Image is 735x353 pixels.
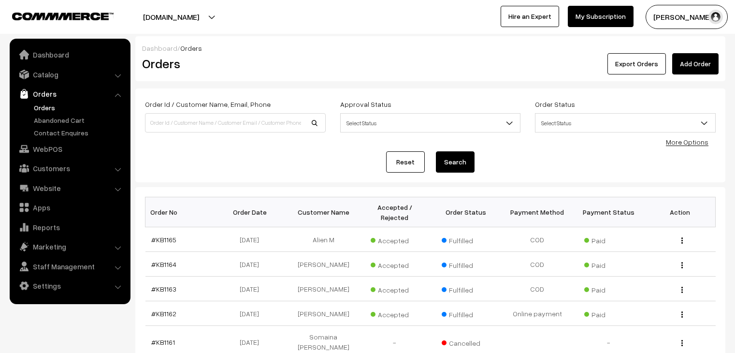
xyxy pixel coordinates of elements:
img: Menu [681,311,683,318]
img: user [708,10,723,24]
label: Approval Status [340,99,391,109]
button: [DOMAIN_NAME] [109,5,233,29]
a: Customers [12,160,127,177]
a: Settings [12,277,127,294]
img: Menu [681,340,683,346]
span: Fulfilled [442,307,490,320]
span: Paid [584,233,633,246]
td: [PERSON_NAME] [288,277,360,301]
a: Reset [386,151,425,173]
span: Cancelled [442,336,490,348]
a: Add Order [672,53,719,74]
td: [DATE] [216,252,288,277]
th: Payment Method [502,197,573,227]
span: Select Status [535,115,715,132]
img: Menu [681,262,683,268]
td: [DATE] [216,277,288,301]
span: Select Status [340,113,521,132]
a: Catalog [12,66,127,83]
button: [PERSON_NAME]… [646,5,728,29]
th: Payment Status [573,197,645,227]
span: Accepted [371,258,419,270]
a: WebPOS [12,140,127,158]
th: Order No [145,197,217,227]
button: Export Orders [607,53,666,74]
td: Alien M [288,227,360,252]
a: Hire an Expert [501,6,559,27]
a: #KB1163 [151,285,176,293]
span: Accepted [371,282,419,295]
label: Order Id / Customer Name, Email, Phone [145,99,271,109]
span: Select Status [535,113,716,132]
h2: Orders [142,56,325,71]
span: Fulfilled [442,233,490,246]
div: / [142,43,719,53]
td: [DATE] [216,301,288,326]
a: Staff Management [12,258,127,275]
a: Contact Enquires [31,128,127,138]
img: Menu [681,237,683,244]
a: Dashboard [142,44,177,52]
span: Paid [584,307,633,320]
a: Abandoned Cart [31,115,127,125]
span: Fulfilled [442,258,490,270]
button: Search [436,151,475,173]
a: Apps [12,199,127,216]
a: Orders [12,85,127,103]
td: [PERSON_NAME] [288,301,360,326]
a: #KB1164 [151,260,176,268]
th: Order Date [216,197,288,227]
td: COD [502,227,573,252]
a: #KB1165 [151,235,176,244]
a: COMMMERCE [12,10,97,21]
img: Menu [681,287,683,293]
th: Order Status [431,197,502,227]
a: Marketing [12,238,127,255]
span: Select Status [341,115,520,132]
td: [PERSON_NAME] [288,252,360,277]
th: Action [644,197,716,227]
a: Dashboard [12,46,127,63]
a: More Options [666,138,708,146]
td: COD [502,252,573,277]
a: #KB1161 [151,338,175,346]
th: Customer Name [288,197,360,227]
a: My Subscription [568,6,634,27]
td: COD [502,277,573,301]
a: Reports [12,219,127,236]
span: Accepted [371,307,419,320]
td: [DATE] [216,227,288,252]
span: Fulfilled [442,282,490,295]
a: Website [12,179,127,197]
img: COMMMERCE [12,13,114,20]
span: Paid [584,258,633,270]
a: Orders [31,103,127,113]
td: Online payment [502,301,573,326]
span: Accepted [371,233,419,246]
th: Accepted / Rejected [359,197,431,227]
span: Orders [180,44,202,52]
span: Paid [584,282,633,295]
input: Order Id / Customer Name / Customer Email / Customer Phone [145,113,326,132]
a: #KB1162 [151,309,176,318]
label: Order Status [535,99,575,109]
